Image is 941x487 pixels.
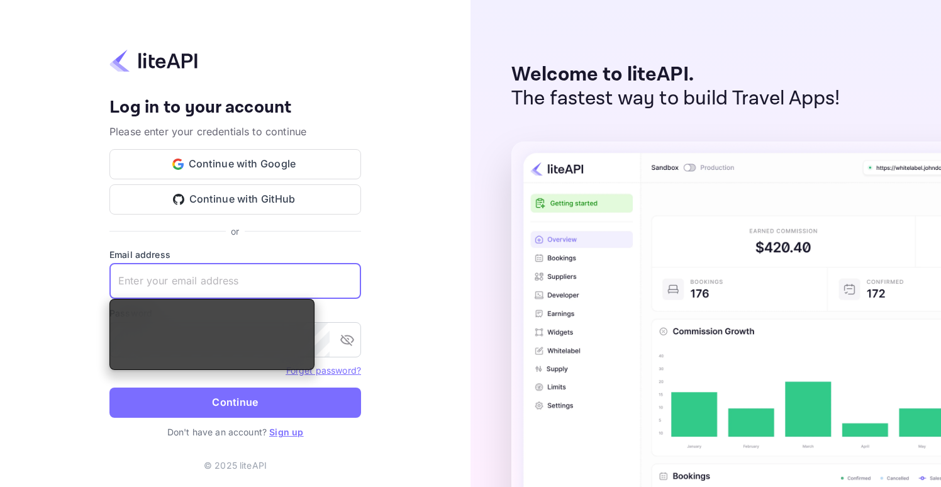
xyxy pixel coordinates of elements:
p: Don't have an account? [109,425,361,439]
button: toggle password visibility [335,327,360,352]
a: Forget password? [286,364,361,376]
button: Continue with Google [109,149,361,179]
a: Sign up [269,427,303,437]
button: Continue [109,388,361,418]
h4: Log in to your account [109,97,361,119]
p: The fastest way to build Travel Apps! [511,87,840,111]
p: or [231,225,239,238]
p: Please enter your credentials to continue [109,124,361,139]
button: Continue with GitHub [109,184,361,215]
img: liteapi [109,48,198,73]
input: Enter your email address [109,264,361,299]
a: Forget password? [286,365,361,376]
p: Welcome to liteAPI. [511,63,840,87]
label: Email address [109,248,361,261]
p: © 2025 liteAPI [204,459,267,472]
